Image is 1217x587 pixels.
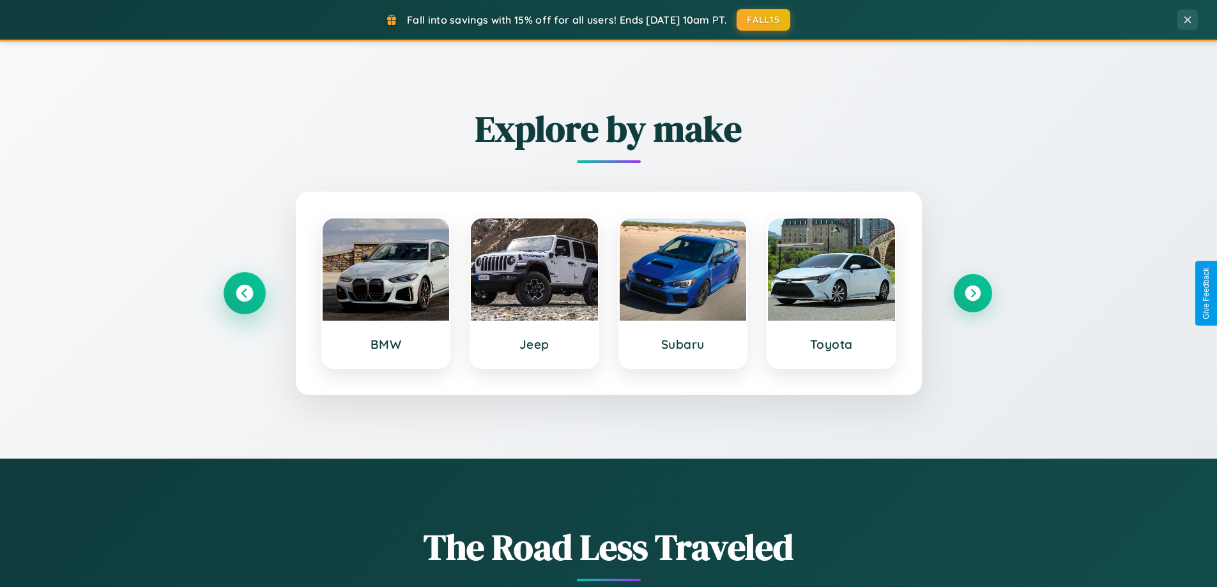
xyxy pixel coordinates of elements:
[226,104,992,153] h2: Explore by make
[484,337,585,352] h3: Jeep
[335,337,437,352] h3: BMW
[226,522,992,572] h1: The Road Less Traveled
[781,337,882,352] h3: Toyota
[737,9,790,31] button: FALL15
[632,337,734,352] h3: Subaru
[1202,268,1211,319] div: Give Feedback
[407,13,727,26] span: Fall into savings with 15% off for all users! Ends [DATE] 10am PT.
